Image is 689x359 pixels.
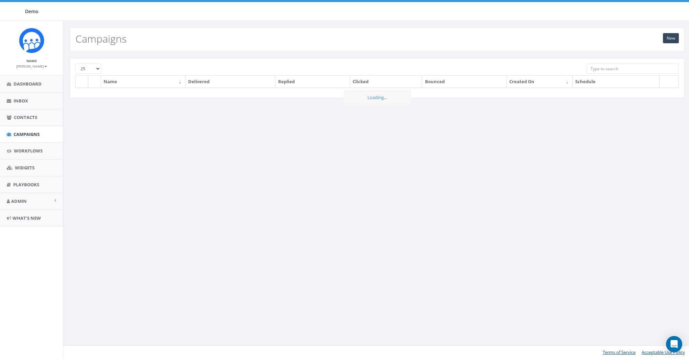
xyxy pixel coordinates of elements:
[26,58,37,63] small: Name
[13,182,39,188] span: Playbooks
[75,33,127,44] h2: Campaigns
[350,76,422,88] th: Clicked
[185,76,276,88] th: Delivered
[14,81,42,87] span: Dashboard
[14,131,40,137] span: Campaigns
[275,76,350,88] th: Replied
[603,349,636,355] a: Terms of Service
[14,98,28,104] span: Inbox
[13,215,41,221] span: What's New
[19,28,44,53] img: Icon_1.png
[343,90,411,105] div: Loading...
[25,8,39,15] span: Demo
[422,76,507,88] th: Bounced
[666,336,682,352] div: Open Intercom Messenger
[11,198,27,204] span: Admin
[642,349,685,355] a: Acceptable Use Policy
[14,114,37,120] span: Contacts
[16,64,47,69] small: [PERSON_NAME]
[587,64,679,74] input: Type to search
[16,63,47,69] a: [PERSON_NAME]
[15,165,35,171] span: Widgets
[14,148,43,154] span: Workflows
[663,33,679,43] a: New
[101,76,185,88] th: Name
[507,76,573,88] th: Created On
[573,76,660,88] th: Schedule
